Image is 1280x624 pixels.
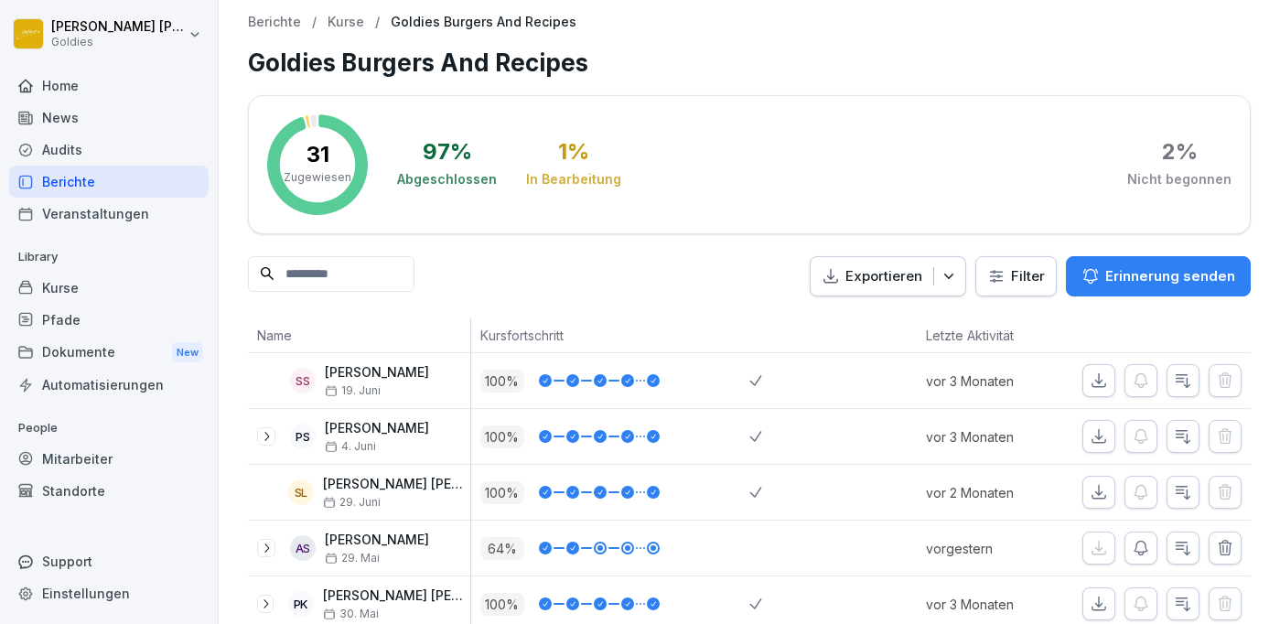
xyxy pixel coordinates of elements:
p: vor 3 Monaten [926,371,1056,391]
a: Home [9,70,209,102]
div: PS [290,424,316,449]
div: Abgeschlossen [397,170,497,188]
div: Support [9,545,209,577]
p: Name [257,326,461,345]
p: vorgestern [926,539,1056,558]
div: In Bearbeitung [526,170,621,188]
button: Exportieren [810,256,966,297]
div: 2 % [1162,141,1198,163]
p: Kursfortschritt [480,326,740,345]
a: Berichte [248,15,301,30]
p: [PERSON_NAME] [325,533,429,548]
a: Berichte [9,166,209,198]
p: Library [9,242,209,272]
div: 97 % [423,141,472,163]
p: Goldies [51,36,185,48]
div: New [172,342,203,363]
p: Exportieren [845,266,922,287]
p: Zugewiesen [284,169,351,186]
div: Filter [987,267,1045,285]
span: 30. Mai [323,608,379,620]
div: AS [290,535,316,561]
a: Audits [9,134,209,166]
div: PK [288,591,314,617]
div: SL [288,479,314,505]
p: / [375,15,380,30]
p: [PERSON_NAME] [PERSON_NAME] [323,588,470,604]
p: vor 3 Monaten [926,427,1056,446]
a: News [9,102,209,134]
div: SS [290,368,316,393]
span: 4. Juni [325,440,376,453]
p: 100 % [480,425,524,448]
p: [PERSON_NAME] [PERSON_NAME] [51,19,185,35]
p: Letzte Aktivität [926,326,1047,345]
p: People [9,414,209,443]
h1: Goldies Burgers And Recipes [248,45,1251,81]
p: vor 2 Monaten [926,483,1056,502]
a: DokumenteNew [9,336,209,370]
a: Kurse [328,15,364,30]
a: Kurse [9,272,209,304]
a: Einstellungen [9,577,209,609]
a: Veranstaltungen [9,198,209,230]
p: 100 % [480,593,524,616]
p: [PERSON_NAME] [325,421,429,436]
span: 29. Mai [325,552,380,565]
p: 31 [307,144,329,166]
a: Pfade [9,304,209,336]
p: [PERSON_NAME] [325,365,429,381]
p: Goldies Burgers And Recipes [391,15,576,30]
a: Automatisierungen [9,369,209,401]
span: 19. Juni [325,384,381,397]
p: [PERSON_NAME] [PERSON_NAME] [323,477,470,492]
p: 100 % [480,370,524,393]
a: Standorte [9,475,209,507]
button: Filter [976,257,1056,296]
span: 29. Juni [323,496,381,509]
div: Dokumente [9,336,209,370]
p: 64 % [480,537,524,560]
button: Erinnerung senden [1066,256,1251,296]
div: Nicht begonnen [1127,170,1232,188]
p: Erinnerung senden [1105,266,1235,286]
p: 100 % [480,481,524,504]
p: / [312,15,317,30]
a: Mitarbeiter [9,443,209,475]
p: vor 3 Monaten [926,595,1056,614]
div: 1 % [558,141,589,163]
